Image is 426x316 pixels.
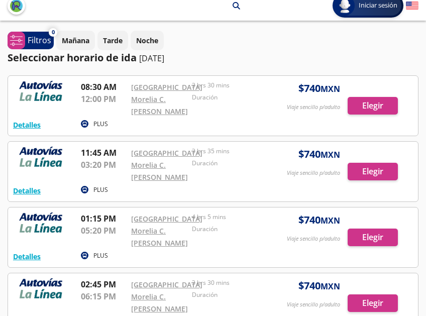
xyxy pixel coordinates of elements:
[13,251,41,262] button: Detalles
[62,35,89,46] p: Mañana
[131,160,188,182] a: Morelia C. [PERSON_NAME]
[8,50,137,65] p: Seleccionar horario de ida
[199,1,225,11] p: Morelia
[93,251,108,260] p: PLUS
[131,82,202,92] a: [GEOGRAPHIC_DATA]
[8,32,54,49] button: 0Filtros
[103,35,123,46] p: Tarde
[56,31,95,50] button: Mañana
[131,94,188,116] a: Morelia C. [PERSON_NAME]
[131,226,188,248] a: Morelia C. [PERSON_NAME]
[355,1,401,11] span: Iniciar sesión
[28,34,51,46] p: Filtros
[115,1,186,11] p: [GEOGRAPHIC_DATA]
[13,185,41,196] button: Detalles
[97,31,128,50] button: Tarde
[131,292,188,313] a: Morelia C. [PERSON_NAME]
[13,120,41,130] button: Detalles
[131,31,164,50] button: Noche
[52,28,55,37] span: 0
[131,214,202,224] a: [GEOGRAPHIC_DATA]
[139,52,164,64] p: [DATE]
[93,185,108,194] p: PLUS
[131,148,202,158] a: [GEOGRAPHIC_DATA]
[136,35,158,46] p: Noche
[93,120,108,129] p: PLUS
[131,280,202,289] a: [GEOGRAPHIC_DATA]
